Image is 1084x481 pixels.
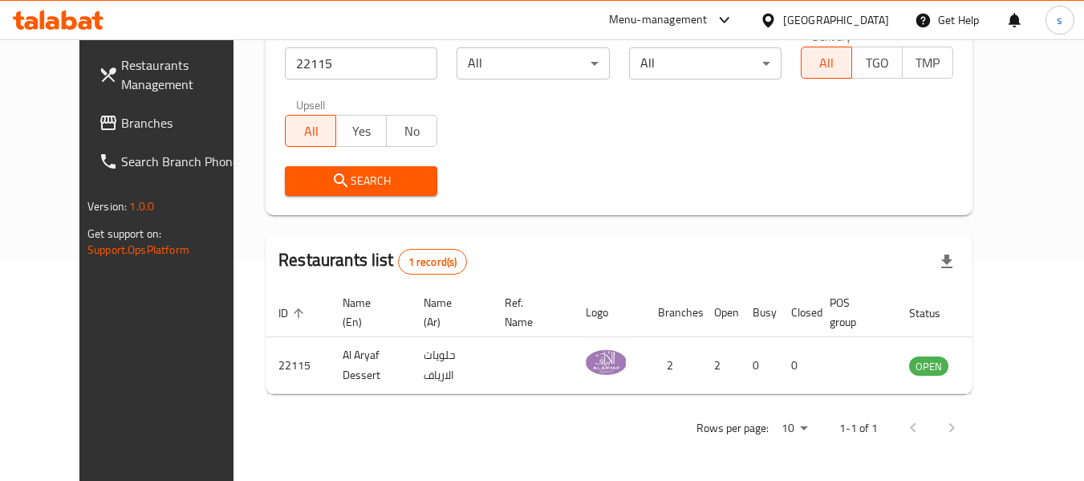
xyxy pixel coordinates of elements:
button: Yes [335,115,387,147]
a: Branches [86,104,261,142]
button: No [386,115,437,147]
td: 2 [701,337,740,394]
button: All [801,47,852,79]
span: No [393,120,431,143]
span: Search Branch Phone [121,152,248,171]
a: Search Branch Phone [86,142,261,181]
span: Branches [121,113,248,132]
span: Yes [343,120,380,143]
span: TMP [909,51,947,75]
span: ID [278,304,309,323]
span: Version: [87,196,127,217]
span: Ref. Name [505,293,554,332]
button: TMP [902,47,953,79]
span: Status [909,304,961,323]
span: All [808,51,846,75]
td: 2 [645,337,701,394]
span: s [1057,11,1062,29]
span: 1 record(s) [399,255,467,270]
span: Name (En) [343,293,392,332]
span: Restaurants Management [121,55,248,94]
button: Search [285,166,437,196]
td: 0 [740,337,778,394]
table: enhanced table [266,288,1036,394]
span: POS group [830,293,877,332]
img: Al Aryaf Dessert [586,342,626,382]
h2: Restaurants list [278,248,467,275]
div: Menu-management [609,10,708,30]
td: 0 [778,337,817,394]
span: Search [298,171,424,191]
span: All [292,120,330,143]
th: Closed [778,288,817,337]
div: Rows per page: [775,417,814,441]
div: [GEOGRAPHIC_DATA] [783,11,889,29]
th: Branches [645,288,701,337]
label: Delivery [812,31,852,42]
td: حلويات الارياف [411,337,492,394]
th: Busy [740,288,778,337]
a: Support.OpsPlatform [87,239,189,260]
a: Restaurants Management [86,46,261,104]
td: Al Aryaf Dessert [330,337,411,394]
button: All [285,115,336,147]
span: OPEN [909,357,948,376]
div: All [457,47,609,79]
div: OPEN [909,357,948,376]
div: All [629,47,782,79]
span: 1.0.0 [129,196,154,217]
div: Export file [928,243,966,281]
span: TGO [859,51,896,75]
p: 1-1 of 1 [839,418,878,438]
button: TGO [851,47,903,79]
th: Open [701,288,740,337]
input: Search for restaurant name or ID.. [285,47,437,79]
div: Total records count [398,249,468,275]
th: Logo [573,288,645,337]
label: Upsell [296,99,326,110]
td: 22115 [266,337,330,394]
span: Name (Ar) [424,293,473,332]
p: Rows per page: [696,418,769,438]
span: Get support on: [87,223,161,244]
